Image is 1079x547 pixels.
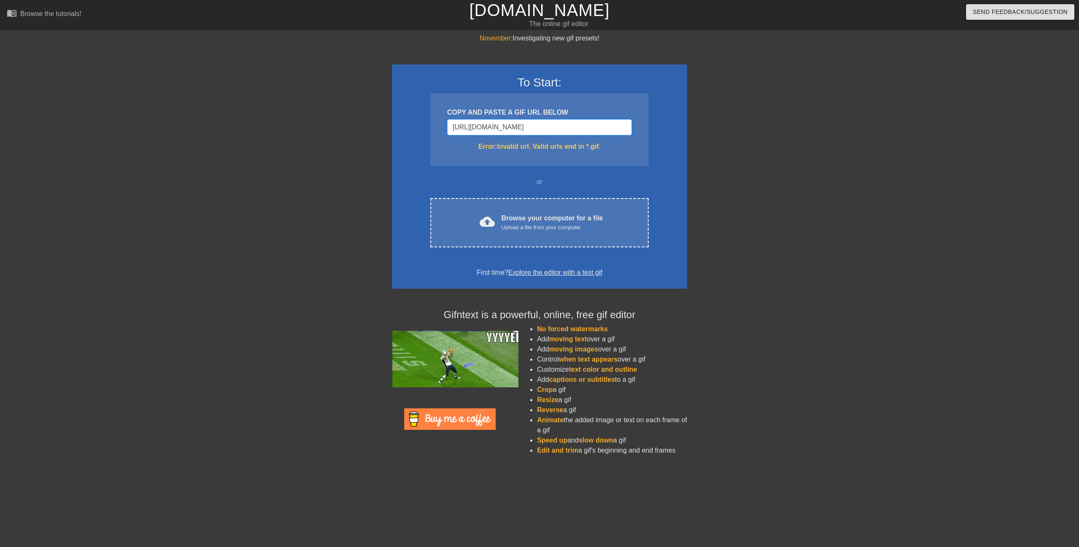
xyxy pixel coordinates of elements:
[20,10,81,17] div: Browse the tutorials!
[579,437,613,444] span: slow down
[559,356,618,363] span: when text appears
[966,4,1074,20] button: Send Feedback/Suggestion
[392,331,518,387] img: football_small.gif
[508,269,602,276] a: Explore the editor with a test gif
[549,376,615,383] span: captions or subtitles
[403,268,676,278] div: First time?
[392,33,687,43] div: Investigating new gif presets!
[502,223,603,232] div: Upload a file from your computer
[7,8,17,18] span: menu_book
[480,214,495,229] span: cloud_upload
[404,408,496,430] img: Buy Me A Coffee
[480,35,513,42] span: November:
[364,19,753,29] div: The online gif editor
[973,7,1068,17] span: Send Feedback/Suggestion
[537,415,687,435] li: the added image or text on each frame of a gif
[537,396,558,403] span: Resize
[537,334,687,344] li: Add over a gif
[7,8,81,21] a: Browse the tutorials!
[537,385,687,395] li: a gif
[537,405,687,415] li: a gif
[537,354,687,365] li: Control over a gif
[537,435,687,445] li: and a gif
[537,416,564,424] span: Animate
[537,437,567,444] span: Speed up
[537,445,687,456] li: a gif's beginning and end frames
[469,1,609,19] a: [DOMAIN_NAME]
[414,177,665,187] div: or
[447,142,632,152] div: Error: Invalid url. Valid urls end in *.gif.
[537,325,608,332] span: No forced watermarks
[537,365,687,375] li: Customize
[392,309,687,321] h4: Gifntext is a powerful, online, free gif editor
[537,406,563,413] span: Reverse
[537,395,687,405] li: a gif
[537,344,687,354] li: Add over a gif
[537,447,578,454] span: Edit and trim
[549,335,587,343] span: moving text
[569,366,637,373] span: text color and outline
[537,375,687,385] li: Add to a gif
[549,346,598,353] span: moving images
[537,386,553,393] span: Crop
[502,213,603,232] div: Browse your computer for a file
[447,107,632,118] div: COPY AND PASTE A GIF URL BELOW
[447,119,632,135] input: Username
[403,75,676,90] h3: To Start:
